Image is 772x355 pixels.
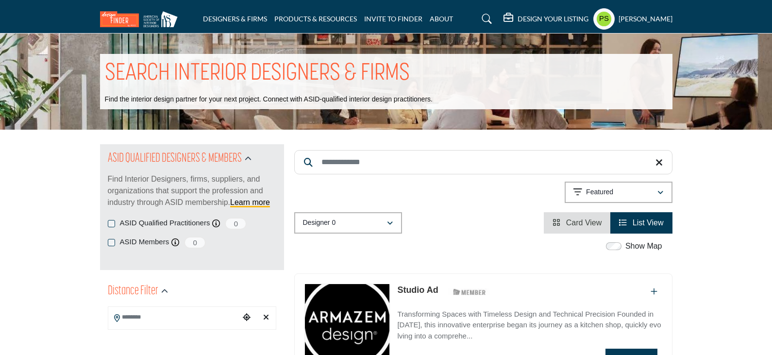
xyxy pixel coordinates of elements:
[651,287,657,296] a: Add To List
[619,219,663,227] a: View List
[610,212,672,234] li: List View
[294,150,672,174] input: Search Keyword
[274,15,357,23] a: PRODUCTS & RESOURCES
[108,308,239,327] input: Search Location
[108,150,242,168] h2: ASID QUALIFIED DESIGNERS & MEMBERS
[203,15,267,23] a: DESIGNERS & FIRMS
[108,283,158,300] h2: Distance Filter
[105,95,433,104] p: Find the interior design partner for your next project. Connect with ASID-qualified interior desi...
[566,219,602,227] span: Card View
[230,198,270,206] a: Learn more
[259,307,273,328] div: Clear search location
[397,285,438,295] a: Studio Ad
[397,309,662,342] p: Transforming Spaces with Timeless Design and Technical Precision Founded in [DATE], this innovati...
[544,212,610,234] li: Card View
[397,284,438,297] p: Studio Ad
[108,173,276,208] p: Find Interior Designers, firms, suppliers, and organizations that support the profession and indu...
[105,59,410,89] h1: SEARCH INTERIOR DESIGNERS & FIRMS
[565,182,672,203] button: Featured
[633,219,664,227] span: List View
[448,286,491,298] img: ASID Members Badge Icon
[625,240,662,252] label: Show Map
[108,239,115,246] input: ASID Members checkbox
[225,218,247,230] span: 0
[619,14,672,24] h5: [PERSON_NAME]
[430,15,453,23] a: ABOUT
[303,218,336,228] p: Designer 0
[294,212,402,234] button: Designer 0
[503,13,588,25] div: DESIGN YOUR LISTING
[239,307,254,328] div: Choose your current location
[184,237,206,249] span: 0
[518,15,588,23] h5: DESIGN YOUR LISTING
[472,11,498,27] a: Search
[108,220,115,227] input: ASID Qualified Practitioners checkbox
[120,218,210,229] label: ASID Qualified Practitioners
[593,8,615,30] button: Show hide supplier dropdown
[100,11,183,27] img: Site Logo
[586,187,613,197] p: Featured
[120,237,169,248] label: ASID Members
[364,15,422,23] a: INVITE TO FINDER
[553,219,602,227] a: View Card
[397,303,662,342] a: Transforming Spaces with Timeless Design and Technical Precision Founded in [DATE], this innovati...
